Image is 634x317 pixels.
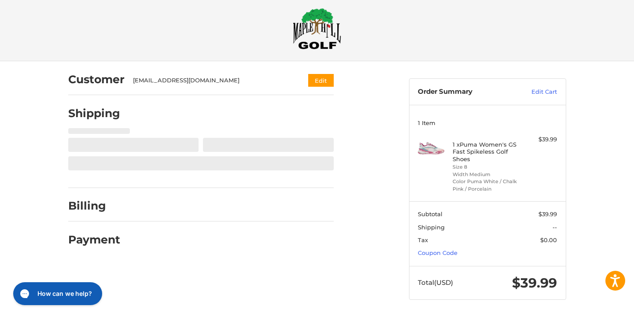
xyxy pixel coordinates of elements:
div: [EMAIL_ADDRESS][DOMAIN_NAME] [133,76,291,85]
a: Coupon Code [418,249,457,256]
span: $39.99 [512,275,557,291]
h3: Order Summary [418,88,512,96]
span: Tax [418,236,428,243]
h3: 1 Item [418,119,557,126]
h2: Shipping [68,107,120,120]
iframe: Gorgias live chat messenger [9,279,105,308]
li: Width Medium [453,171,520,178]
span: Subtotal [418,210,442,217]
h2: Billing [68,199,120,213]
span: Total (USD) [418,278,453,287]
h2: Customer [68,73,125,86]
li: Color Puma White / Chalk Pink / Porcelain [453,178,520,192]
span: Shipping [418,224,445,231]
span: -- [553,224,557,231]
button: Edit [308,74,334,87]
img: Maple Hill Golf [293,8,341,49]
li: Size 8 [453,163,520,171]
h2: Payment [68,233,120,247]
a: Edit Cart [512,88,557,96]
h4: 1 x Puma Women's GS Fast Spikeless Golf Shoes [453,141,520,162]
iframe: Google Customer Reviews [561,293,634,317]
div: $39.99 [522,135,557,144]
span: $39.99 [538,210,557,217]
span: $0.00 [540,236,557,243]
